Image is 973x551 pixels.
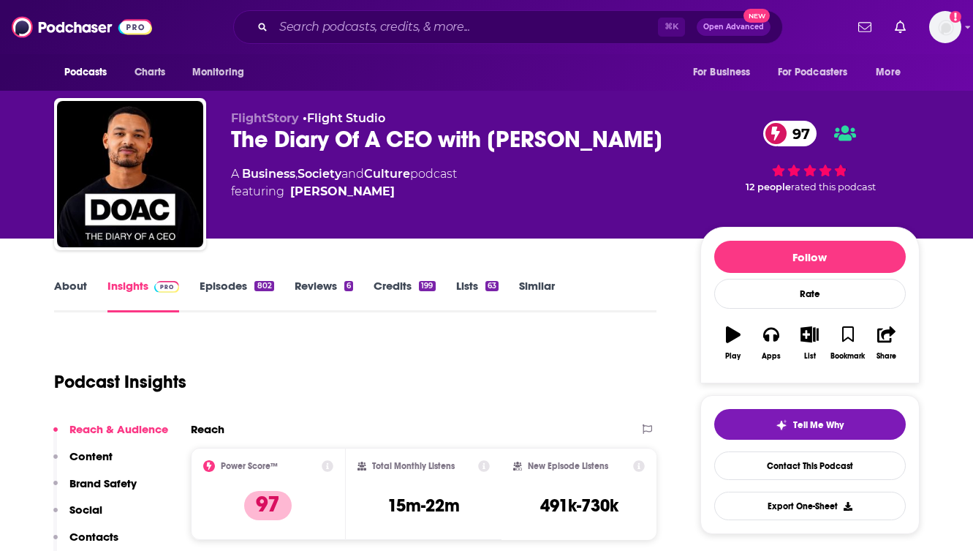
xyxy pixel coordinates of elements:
button: Follow [714,241,906,273]
span: For Business [693,62,751,83]
div: A podcast [231,165,457,200]
span: Tell Me Why [793,419,844,431]
button: Share [867,317,905,370]
span: and [341,167,364,181]
input: Search podcasts, credits, & more... [273,15,658,39]
button: Export One-Sheet [714,492,906,520]
h1: Podcast Insights [54,371,186,393]
a: Lists63 [456,279,499,312]
button: Content [53,449,113,476]
img: Podchaser - Follow, Share and Rate Podcasts [12,13,152,41]
h2: New Episode Listens [528,461,608,471]
h2: Total Monthly Listens [372,461,455,471]
div: Play [725,352,741,361]
a: Business [242,167,295,181]
h3: 491k-730k [540,495,618,517]
span: More [876,62,901,83]
span: Charts [135,62,166,83]
a: 97 [763,121,817,146]
h2: Reach [191,422,224,436]
div: 97 12 peoplerated this podcast [700,111,920,202]
a: Show notifications dropdown [852,15,877,40]
a: Society [298,167,341,181]
span: , [295,167,298,181]
div: 63 [485,281,499,291]
a: InsightsPodchaser Pro [107,279,180,312]
img: Podchaser Pro [154,281,180,293]
button: List [790,317,828,370]
div: 802 [254,281,273,291]
img: The Diary Of A CEO with Steven Bartlett [57,101,203,247]
div: Share [877,352,896,361]
button: Brand Safety [53,476,137,503]
a: Reviews6 [295,279,353,312]
a: About [54,279,87,312]
a: Steven Bartlett [290,183,395,200]
a: Show notifications dropdown [889,15,912,40]
img: tell me why sparkle [776,419,787,431]
span: • [303,111,385,125]
a: Culture [364,167,410,181]
span: FlightStory [231,111,299,125]
span: Logged in as HughE [929,11,961,43]
p: 97 [244,491,292,520]
p: Reach & Audience [69,422,168,436]
span: 97 [778,121,817,146]
span: Open Advanced [703,23,764,31]
button: Social [53,503,102,530]
button: Apps [752,317,790,370]
button: open menu [866,59,919,86]
button: tell me why sparkleTell Me Why [714,409,906,440]
button: Play [714,317,752,370]
a: Flight Studio [307,111,385,125]
button: open menu [683,59,769,86]
a: Similar [519,279,555,312]
p: Content [69,449,113,463]
a: Contact This Podcast [714,451,906,480]
button: Reach & Audience [53,422,168,449]
a: Credits199 [374,279,435,312]
svg: Add a profile image [950,11,961,23]
div: Search podcasts, credits, & more... [233,10,783,44]
img: User Profile [929,11,961,43]
iframe: Intercom live chat [923,501,958,536]
span: New [743,9,770,23]
span: rated this podcast [791,181,876,192]
a: Episodes802 [200,279,273,312]
div: Bookmark [830,352,865,361]
div: List [804,352,816,361]
div: 199 [419,281,435,291]
button: open menu [768,59,869,86]
span: For Podcasters [778,62,848,83]
span: Monitoring [192,62,244,83]
button: open menu [182,59,263,86]
p: Contacts [69,530,118,544]
span: Podcasts [64,62,107,83]
h3: 15m-22m [387,495,460,517]
span: featuring [231,183,457,200]
button: open menu [54,59,126,86]
span: ⌘ K [658,18,685,37]
button: Open AdvancedNew [697,18,771,36]
div: Rate [714,279,906,309]
a: Charts [125,59,175,86]
h2: Power Score™ [221,461,278,471]
button: Bookmark [829,317,867,370]
button: Show profile menu [929,11,961,43]
span: 12 people [746,181,791,192]
p: Social [69,503,102,517]
div: 6 [344,281,353,291]
p: Brand Safety [69,476,137,490]
div: Apps [762,352,781,361]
